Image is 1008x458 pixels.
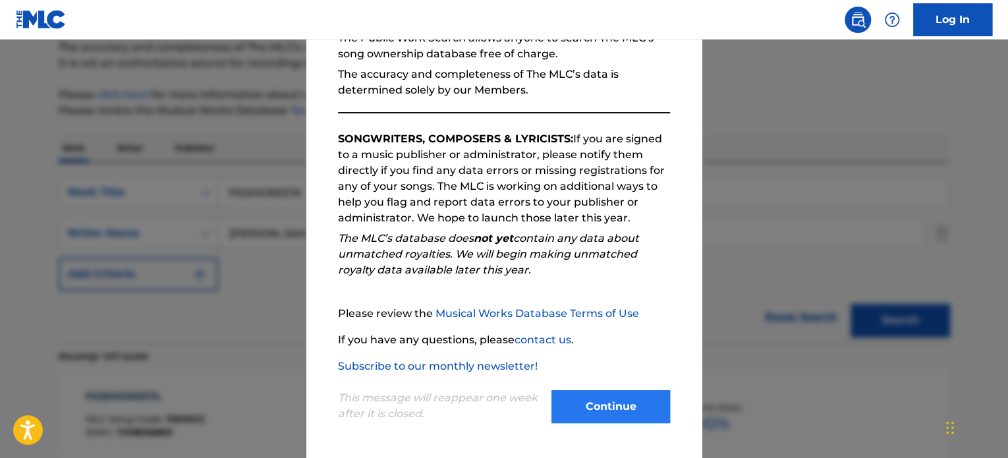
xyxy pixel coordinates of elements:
[338,67,670,98] p: The accuracy and completeness of The MLC’s data is determined solely by our Members.
[515,333,571,346] a: contact us
[338,131,670,226] p: If you are signed to a music publisher or administrator, please notify them directly if you find ...
[884,12,900,28] img: help
[338,360,538,372] a: Subscribe to our monthly newsletter!
[338,332,670,348] p: If you have any questions, please .
[338,232,639,276] em: The MLC’s database does contain any data about unmatched royalties. We will begin making unmatche...
[338,306,670,322] p: Please review the
[474,232,513,244] strong: not yet
[879,7,905,33] div: Help
[338,132,573,145] strong: SONGWRITERS, COMPOSERS & LYRICISTS:
[435,307,639,320] a: Musical Works Database Terms of Use
[850,12,866,28] img: search
[845,7,871,33] a: Public Search
[551,390,670,423] button: Continue
[946,408,954,447] div: Drag
[338,30,670,62] p: The Public Work Search allows anyone to search The MLC’s song ownership database free of charge.
[338,390,544,422] p: This message will reappear one week after it is closed.
[913,3,992,36] a: Log In
[16,10,67,29] img: MLC Logo
[942,395,1008,458] iframe: Chat Widget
